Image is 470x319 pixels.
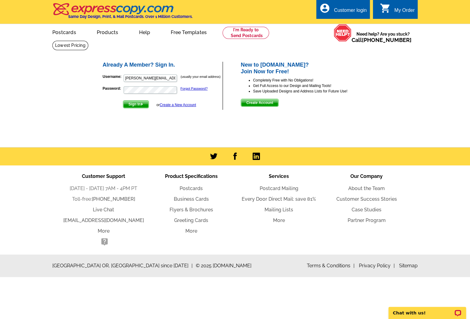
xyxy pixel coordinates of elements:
[399,263,418,269] a: Sitemap
[334,24,352,42] img: help
[141,103,143,106] img: button-next-arrow-white.png
[348,217,386,223] a: Partner Program
[63,217,144,223] a: [EMAIL_ADDRESS][DOMAIN_NAME]
[352,37,412,43] span: Call
[265,207,293,213] a: Mailing Lists
[156,102,196,108] div: or
[103,74,123,79] label: Username:
[260,186,298,191] a: Postcard Mailing
[161,25,216,39] a: Free Templates
[87,25,128,39] a: Products
[336,196,397,202] a: Customer Success Stories
[92,196,135,202] a: [PHONE_NUMBER]
[319,7,367,14] a: account_circle Customer login
[253,83,368,88] li: Get Full Access to our Design and Mailing Tools!
[269,173,289,179] span: Services
[52,262,193,269] span: [GEOGRAPHIC_DATA] OR, [GEOGRAPHIC_DATA] since [DATE]
[181,87,208,90] a: Forgot Password?
[43,25,86,39] a: Postcards
[93,207,114,213] a: Live Chat
[98,228,110,234] a: More
[394,8,415,16] div: My Order
[273,217,285,223] a: More
[362,37,412,43] a: [PHONE_NUMBER]
[384,300,470,319] iframe: LiveChat chat widget
[103,86,123,91] label: Password:
[165,173,218,179] span: Product Specifications
[123,100,149,108] button: Sign In
[242,196,316,202] a: Every Door Direct Mail: save 81%
[68,14,193,19] h4: Same Day Design, Print, & Mail Postcards. Over 1 Million Customers.
[253,78,368,83] li: Completely Free with No Obligations!
[60,185,147,192] li: [DATE] - [DATE] 7AM - 4PM PT
[170,207,213,213] a: Flyers & Brochures
[181,75,220,78] small: (usually your email address)
[350,173,383,179] span: Our Company
[241,99,278,106] span: Create Account
[334,8,367,16] div: Customer login
[241,99,279,107] button: Create Account
[352,31,415,43] span: Need help? Are you stuck?
[174,217,208,223] a: Greeting Cards
[160,103,196,107] a: Create a New Account
[185,228,197,234] a: More
[241,62,368,75] h2: New to [DOMAIN_NAME]? Join Now for Free!
[60,196,147,203] li: Toll-free:
[129,25,160,39] a: Help
[180,186,203,191] a: Postcards
[319,3,330,14] i: account_circle
[123,101,149,108] span: Sign In
[348,186,385,191] a: About the Team
[253,88,368,94] li: Save Uploaded Designs and Address Lists for Future Use!
[359,263,395,269] a: Privacy Policy
[352,207,381,213] a: Case Studies
[52,7,193,19] a: Same Day Design, Print, & Mail Postcards. Over 1 Million Customers.
[82,173,125,179] span: Customer Support
[103,62,222,68] h2: Already A Member? Sign In.
[196,262,251,269] span: © 2025 [DOMAIN_NAME]
[174,196,209,202] a: Business Cards
[380,3,391,14] i: shopping_cart
[307,263,355,269] a: Terms & Conditions
[380,7,415,14] a: shopping_cart My Order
